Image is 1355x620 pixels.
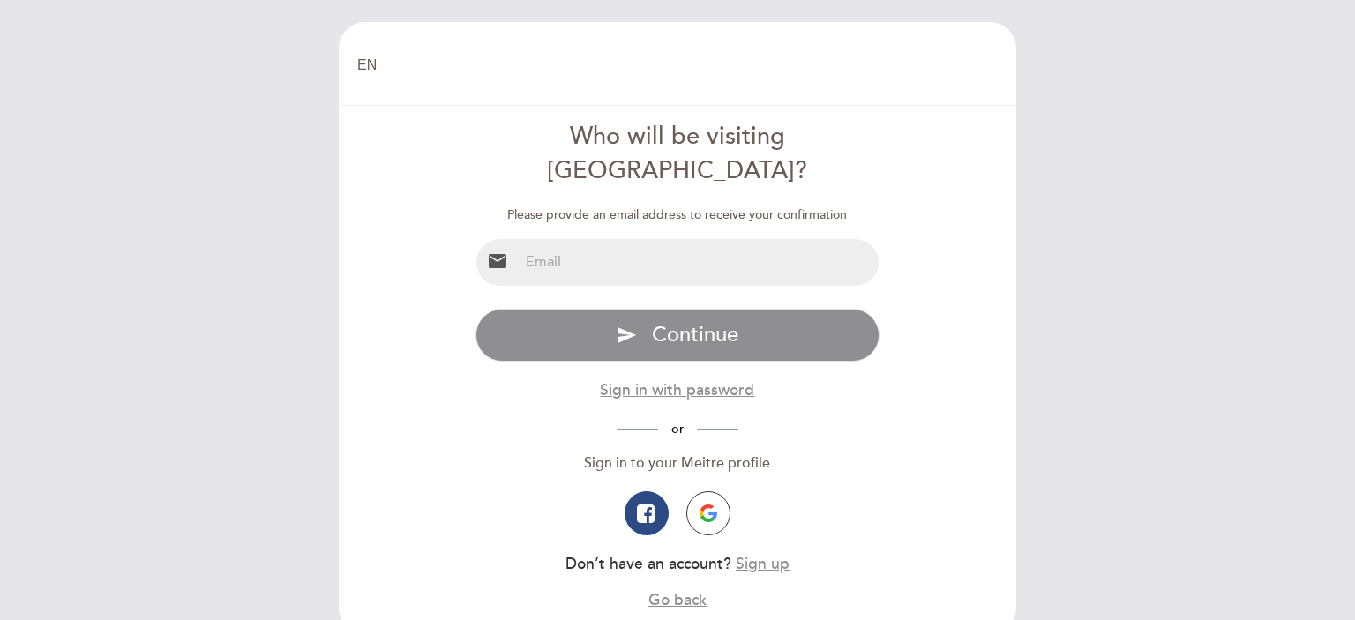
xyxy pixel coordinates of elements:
[600,379,754,401] button: Sign in with password
[658,422,697,437] span: or
[648,589,707,611] button: Go back
[475,453,880,474] div: Sign in to your Meitre profile
[475,120,880,189] div: Who will be visiting [GEOGRAPHIC_DATA]?
[565,555,731,573] span: Don’t have an account?
[616,325,637,346] i: send
[736,553,790,575] button: Sign up
[652,322,738,347] span: Continue
[475,309,880,362] button: send Continue
[519,239,880,286] input: Email
[700,504,717,522] img: icon-google.png
[475,206,880,224] div: Please provide an email address to receive your confirmation
[487,250,508,272] i: email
